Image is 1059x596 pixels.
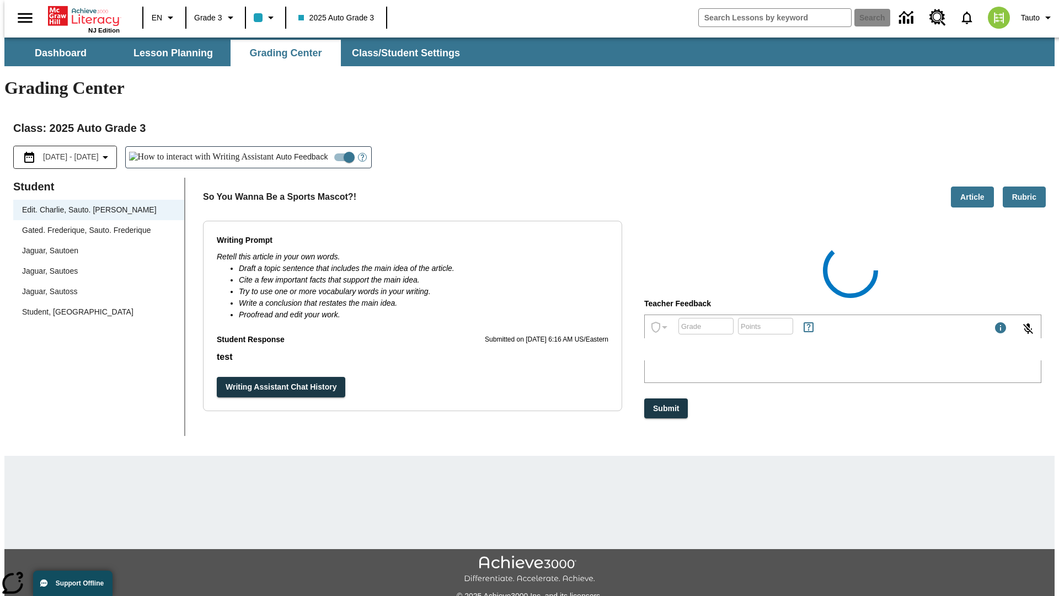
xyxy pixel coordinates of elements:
[1003,187,1046,208] button: Rubric, Will open in new tab
[133,47,213,60] span: Lesson Planning
[485,334,608,345] p: Submitted on [DATE] 6:16 AM US/Eastern
[1017,8,1059,28] button: Profile/Settings
[953,3,981,32] a: Notifications
[981,3,1017,32] button: Select a new avatar
[249,8,282,28] button: Class color is light blue. Change class color
[4,78,1055,98] h1: Grading Center
[239,309,608,321] li: Proofread and edit your work.
[13,178,184,195] p: Student
[13,302,184,322] div: Student, [GEOGRAPHIC_DATA]
[9,2,41,34] button: Open side menu
[354,147,371,168] button: Open Help for Writing Assistant
[798,316,820,338] button: Rules for Earning Points and Achievements, Will open in new tab
[99,151,112,164] svg: Collapse Date Range Filter
[239,274,608,286] li: Cite a few important facts that support the main idea.
[1021,12,1040,24] span: Tauto
[147,8,182,28] button: Language: EN, Select a language
[203,190,356,204] p: So You Wanna Be a Sports Mascot?!
[48,5,120,27] a: Home
[217,350,608,364] p: test
[738,318,793,334] div: Points: Must be equal to or less than 25.
[249,47,322,60] span: Grading Center
[239,263,608,274] li: Draft a topic sentence that includes the main idea of the article.
[276,151,328,163] span: Auto Feedback
[22,204,157,216] div: Edit. Charlie, Sauto. [PERSON_NAME]
[22,265,78,277] div: Jaguar, Sautoes
[298,12,375,24] span: 2025 Auto Grade 3
[118,40,228,66] button: Lesson Planning
[13,220,184,241] div: Gated. Frederique, Sauto. Frederique
[1015,316,1041,342] button: Click to activate and allow voice recognition
[217,350,608,364] p: Student Response
[699,9,851,26] input: search field
[923,3,953,33] a: Resource Center, Will open in new tab
[13,281,184,302] div: Jaguar, Sautoss
[190,8,242,28] button: Grade: Grade 3, Select a grade
[951,187,994,208] button: Article, Will open in new tab
[644,398,688,419] button: Submit
[644,298,1041,310] p: Teacher Feedback
[48,4,120,34] div: Home
[88,27,120,34] span: NJ Edition
[217,377,345,397] button: Writing Assistant Chat History
[217,251,608,263] p: Retell this article in your own words.
[988,7,1010,29] img: avatar image
[217,334,285,346] p: Student Response
[678,318,734,334] div: Grade: Letters, numbers, %, + and - are allowed.
[18,151,112,164] button: Select the date range menu item
[6,40,116,66] button: Dashboard
[4,40,470,66] div: SubNavbar
[738,312,793,341] input: Points: Must be equal to or less than 25.
[129,152,274,163] img: How to interact with Writing Assistant
[464,556,595,584] img: Achieve3000 Differentiate Accelerate Achieve
[994,321,1007,337] div: Maximum 1000 characters Press Escape to exit toolbar and use left and right arrow keys to access ...
[13,241,184,261] div: Jaguar, Sautoen
[43,151,99,163] span: [DATE] - [DATE]
[231,40,341,66] button: Grading Center
[13,119,1046,137] h2: Class : 2025 Auto Grade 3
[892,3,923,33] a: Data Center
[35,47,87,60] span: Dashboard
[678,312,734,341] input: Grade: Letters, numbers, %, + and - are allowed.
[22,286,77,297] div: Jaguar, Sautoss
[13,261,184,281] div: Jaguar, Sautoes
[239,286,608,297] li: Try to use one or more vocabulary words in your writing.
[33,571,113,596] button: Support Offline
[13,200,184,220] div: Edit. Charlie, Sauto. [PERSON_NAME]
[239,297,608,309] li: Write a conclusion that restates the main idea.
[22,225,151,236] div: Gated. Frederique, Sauto. Frederique
[22,245,78,257] div: Jaguar, Sautoen
[22,306,133,318] div: Student, [GEOGRAPHIC_DATA]
[4,38,1055,66] div: SubNavbar
[194,12,222,24] span: Grade 3
[352,47,460,60] span: Class/Student Settings
[56,579,104,587] span: Support Offline
[217,235,608,247] p: Writing Prompt
[343,40,469,66] button: Class/Student Settings
[152,12,162,24] span: EN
